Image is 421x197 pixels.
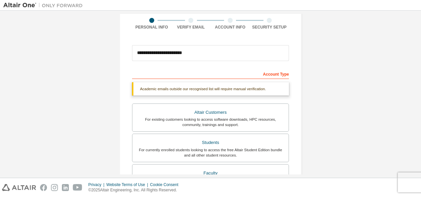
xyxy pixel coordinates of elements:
img: linkedin.svg [62,184,69,191]
div: Altair Customers [136,108,285,117]
div: Cookie Consent [150,182,182,187]
div: Verify Email [171,25,211,30]
div: Academic emails outside our recognised list will require manual verification. [132,82,289,96]
img: Altair One [3,2,86,9]
img: instagram.svg [51,184,58,191]
img: facebook.svg [40,184,47,191]
div: Website Terms of Use [106,182,150,187]
img: altair_logo.svg [2,184,36,191]
div: For currently enrolled students looking to access the free Altair Student Edition bundle and all ... [136,147,285,158]
div: Privacy [88,182,106,187]
div: Students [136,138,285,147]
div: Account Info [210,25,250,30]
div: For existing customers looking to access software downloads, HPC resources, community, trainings ... [136,117,285,127]
img: youtube.svg [73,184,82,191]
div: Faculty [136,168,285,178]
div: Account Type [132,68,289,79]
div: Personal Info [132,25,171,30]
p: © 2025 Altair Engineering, Inc. All Rights Reserved. [88,187,182,193]
div: Security Setup [250,25,289,30]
